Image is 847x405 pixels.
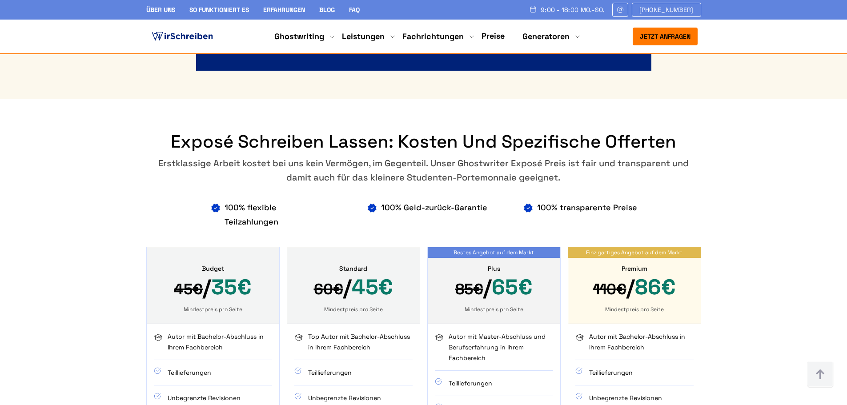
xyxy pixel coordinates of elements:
[523,200,637,229] li: 100% transparente Preise
[635,273,676,301] span: 86€
[575,360,694,385] li: Teillieferungen
[367,200,487,229] li: 100% Geld-zurück-Garantie
[579,265,690,272] div: Premium
[435,331,553,371] li: Autor mit Master-Abschluss und Berufserfahrung in Ihrem Fachbereich
[807,361,834,388] img: button top
[352,273,393,301] span: 45€
[294,360,413,385] li: Teillieferungen
[438,275,550,302] span: /
[438,306,550,313] div: Mindestpreis pro Seite
[522,31,570,42] a: Generatoren
[402,31,464,42] a: Fachrichtungen
[438,265,550,272] div: Plus
[146,156,701,184] div: Erstklassige Arbeit kostet bei uns kein Vermögen, im Gegenteil. Unser Ghostwriter Exposé Preis is...
[154,360,272,385] li: Teillieferungen
[211,273,252,301] span: 35€
[154,331,272,360] li: Autor mit Bachelor-Abschluss in Ihrem Fachbereich
[455,280,483,299] span: 85€
[639,6,694,13] span: [PHONE_NUMBER]
[210,200,331,229] li: 100% flexible Teilzahlungen
[298,275,409,302] span: /
[157,306,269,313] div: Mindestpreis pro Seite
[633,28,698,45] button: Jetzt anfragen
[157,275,269,302] span: /
[616,6,624,13] img: Email
[294,331,413,360] li: Top Autor mit Bachelor-Abschluss in Ihrem Fachbereich
[482,31,505,41] a: Preise
[174,280,203,299] span: 45€
[342,31,385,42] a: Leistungen
[298,306,409,313] div: Mindestpreis pro Seite
[593,280,626,299] span: 110€
[150,30,215,43] img: logo ghostwriter-österreich
[157,265,269,272] div: Budget
[314,280,343,299] span: 60€
[632,3,701,17] a: [PHONE_NUMBER]
[428,247,560,258] span: Bestes Angebot auf dem Markt
[579,306,690,313] div: Mindestpreis pro Seite
[575,331,694,360] li: Autor mit Bachelor-Abschluss in Ihrem Fachbereich
[298,265,409,272] div: Standard
[146,6,175,14] a: Über uns
[435,371,553,396] li: Teillieferungen
[541,6,605,13] span: 9:00 - 18:00 Mo.-So.
[263,6,305,14] a: Erfahrungen
[579,275,690,302] span: /
[492,273,533,301] span: 65€
[189,6,249,14] a: So funktioniert es
[146,131,701,152] h2: Exposé schreiben lassen: Kosten und spezifische Offerten
[568,247,701,258] span: Einzigartiges Angebot auf dem Markt
[319,6,335,14] a: Blog
[349,6,360,14] a: FAQ
[529,6,537,13] img: Schedule
[274,31,324,42] a: Ghostwriting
